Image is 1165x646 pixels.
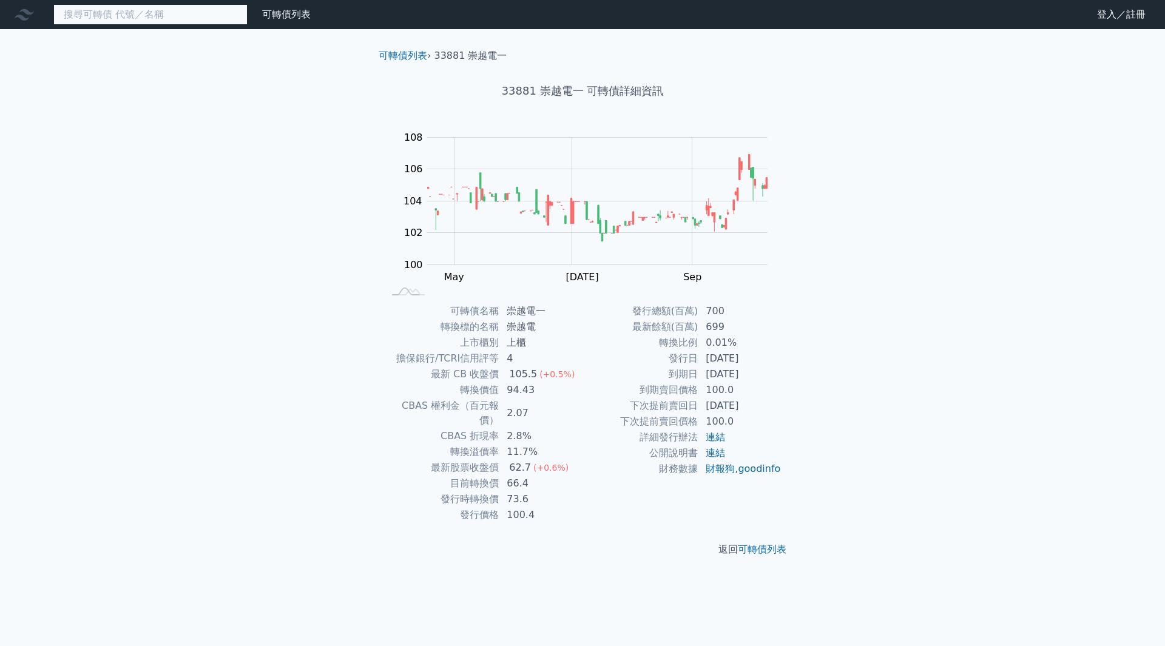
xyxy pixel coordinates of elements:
[379,49,431,63] li: ›
[499,476,582,491] td: 66.4
[383,366,499,382] td: 最新 CB 收盤價
[499,444,582,460] td: 11.7%
[582,429,698,445] td: 詳細發行辦法
[683,271,701,283] tspan: Sep
[404,227,423,238] tspan: 102
[1104,588,1165,646] div: 聊天小工具
[383,335,499,351] td: 上市櫃別
[369,82,796,99] h1: 33881 崇越電一 可轉債詳細資訊
[383,382,499,398] td: 轉換價值
[499,351,582,366] td: 4
[383,319,499,335] td: 轉換標的名稱
[53,4,248,25] input: 搜尋可轉債 代號／名稱
[698,351,782,366] td: [DATE]
[379,50,427,61] a: 可轉債列表
[383,476,499,491] td: 目前轉換價
[397,132,786,283] g: Chart
[582,461,698,477] td: 財務數據
[383,444,499,460] td: 轉換溢價率
[383,460,499,476] td: 最新股票收盤價
[383,428,499,444] td: CBAS 折現率
[582,414,698,429] td: 下次提前賣回價格
[582,335,698,351] td: 轉換比例
[499,335,582,351] td: 上櫃
[404,259,423,271] tspan: 100
[444,271,464,283] tspan: May
[582,445,698,461] td: 公開說明書
[499,398,582,428] td: 2.07
[499,303,582,319] td: 崇越電一
[582,398,698,414] td: 下次提前賣回日
[499,507,582,523] td: 100.4
[383,491,499,507] td: 發行時轉換價
[507,460,533,475] div: 62.7
[698,414,782,429] td: 100.0
[566,271,599,283] tspan: [DATE]
[383,398,499,428] td: CBAS 權利金（百元報價）
[582,382,698,398] td: 到期賣回價格
[698,461,782,477] td: ,
[262,8,311,20] a: 可轉債列表
[698,366,782,382] td: [DATE]
[434,49,507,63] li: 33881 崇越電一
[1087,5,1155,24] a: 登入／註冊
[582,366,698,382] td: 到期日
[582,319,698,335] td: 最新餘額(百萬)
[698,319,782,335] td: 699
[383,351,499,366] td: 擔保銀行/TCRI信用評等
[383,507,499,523] td: 發行價格
[706,447,725,459] a: 連結
[404,195,422,207] tspan: 104
[698,382,782,398] td: 100.0
[499,319,582,335] td: 崇越電
[706,463,735,474] a: 財報狗
[582,351,698,366] td: 發行日
[539,369,575,379] span: (+0.5%)
[499,382,582,398] td: 94.43
[1104,588,1165,646] iframe: Chat Widget
[499,428,582,444] td: 2.8%
[533,463,569,473] span: (+0.6%)
[698,398,782,414] td: [DATE]
[738,463,780,474] a: goodinfo
[507,367,539,382] div: 105.5
[698,335,782,351] td: 0.01%
[369,542,796,557] p: 返回
[383,303,499,319] td: 可轉債名稱
[698,303,782,319] td: 700
[738,543,786,555] a: 可轉債列表
[404,132,423,143] tspan: 108
[706,431,725,443] a: 連結
[499,491,582,507] td: 73.6
[582,303,698,319] td: 發行總額(百萬)
[404,163,423,175] tspan: 106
